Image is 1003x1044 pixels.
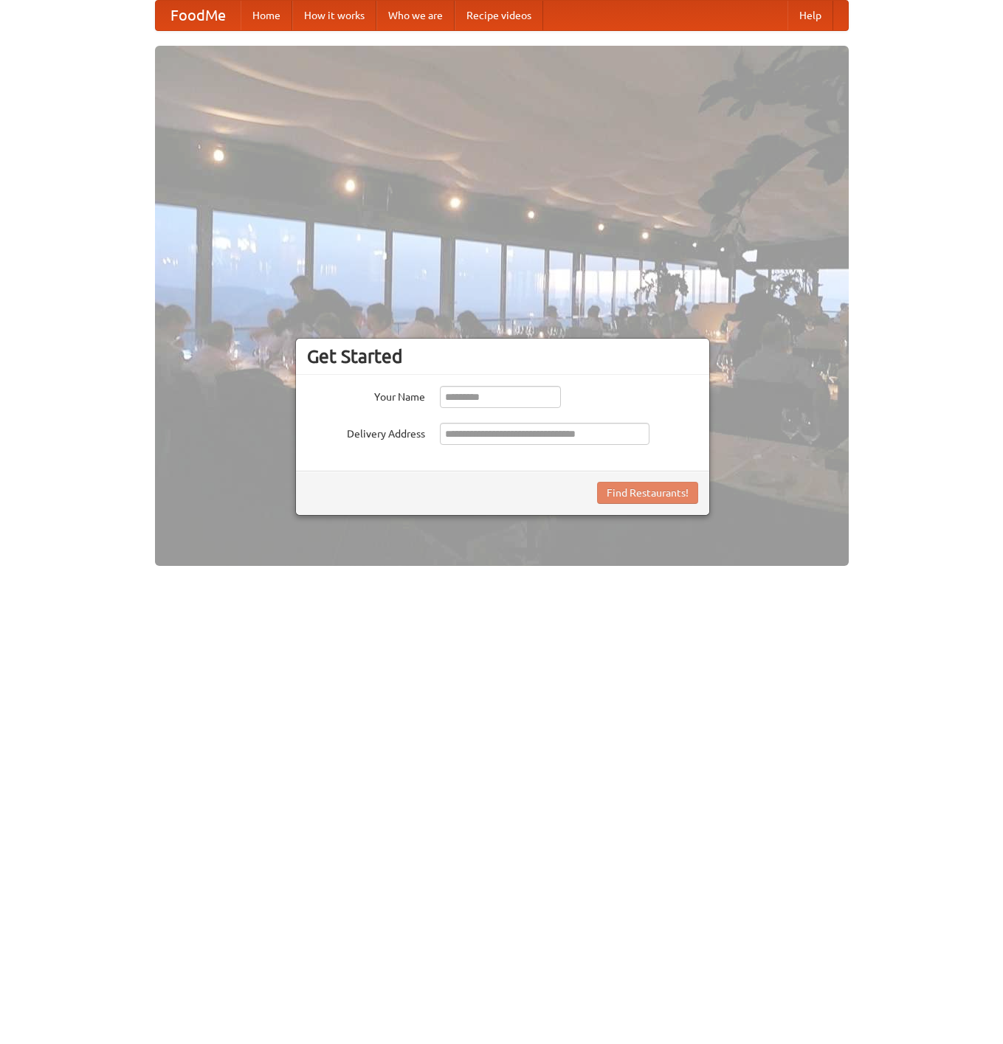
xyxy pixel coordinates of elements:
[597,482,698,504] button: Find Restaurants!
[787,1,833,30] a: Help
[156,1,241,30] a: FoodMe
[307,345,698,367] h3: Get Started
[307,423,425,441] label: Delivery Address
[307,386,425,404] label: Your Name
[292,1,376,30] a: How it works
[376,1,455,30] a: Who we are
[455,1,543,30] a: Recipe videos
[241,1,292,30] a: Home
